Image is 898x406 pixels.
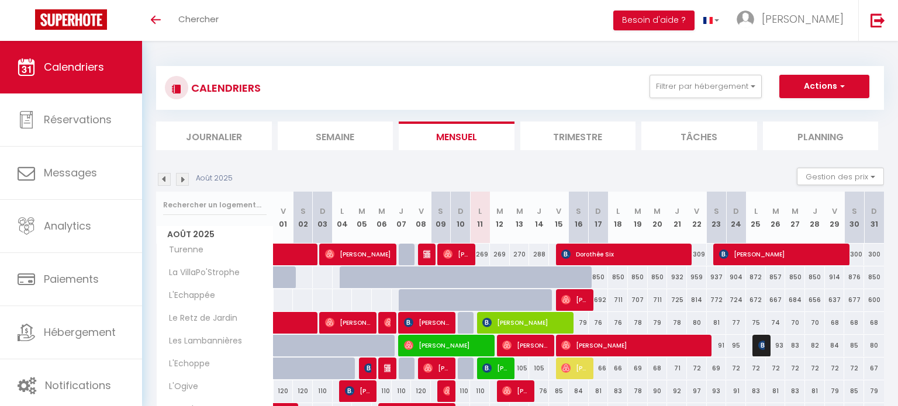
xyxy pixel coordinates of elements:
[825,380,845,402] div: 79
[333,192,353,244] th: 04
[667,358,687,379] div: 71
[758,334,765,356] span: [PERSON_NAME][DEMOGRAPHIC_DATA] [PERSON_NAME]
[510,358,530,379] div: 105
[648,358,668,379] div: 68
[372,192,392,244] th: 06
[188,75,261,101] h3: CALENDRIERS
[608,380,628,402] div: 83
[654,206,661,217] abbr: M
[443,243,469,265] span: [PERSON_NAME]
[825,312,845,334] div: 68
[589,192,609,244] th: 17
[589,266,609,288] div: 850
[313,192,333,244] th: 03
[871,13,885,27] img: logout
[399,206,403,217] abbr: J
[687,312,707,334] div: 80
[746,358,766,379] div: 72
[667,289,687,311] div: 725
[470,380,490,402] div: 110
[785,266,805,288] div: 850
[589,289,609,311] div: 692
[301,206,306,217] abbr: S
[832,206,837,217] abbr: V
[613,11,695,30] button: Besoin d'aide ?
[805,380,825,402] div: 81
[687,244,707,265] div: 309
[537,206,541,217] abbr: J
[805,358,825,379] div: 72
[864,312,884,334] div: 68
[805,312,825,334] div: 70
[675,206,679,217] abbr: J
[792,206,799,217] abbr: M
[384,311,391,334] span: [PERSON_NAME]
[825,289,845,311] div: 637
[561,334,707,356] span: [PERSON_NAME]
[766,192,786,244] th: 26
[372,380,392,402] div: 110
[844,192,864,244] th: 30
[569,192,589,244] th: 16
[726,358,746,379] div: 72
[844,289,864,311] div: 677
[158,289,218,302] span: L'Echappée
[707,380,727,402] div: 93
[766,358,786,379] div: 72
[844,335,864,356] div: 85
[569,380,589,402] div: 84
[608,358,628,379] div: 66
[648,266,668,288] div: 850
[687,192,707,244] th: 22
[156,122,272,150] li: Journalier
[35,9,107,30] img: Super Booking
[392,380,412,402] div: 110
[707,289,727,311] div: 772
[490,244,510,265] div: 269
[726,289,746,311] div: 724
[714,206,719,217] abbr: S
[44,325,116,339] span: Hébergement
[779,75,869,98] button: Actions
[293,380,313,402] div: 120
[785,335,805,356] div: 83
[44,60,104,74] span: Calendriers
[733,206,739,217] abbr: D
[844,312,864,334] div: 68
[844,266,864,288] div: 876
[766,266,786,288] div: 857
[451,192,471,244] th: 10
[737,11,754,28] img: ...
[384,357,391,379] span: [PERSON_NAME]
[641,122,757,150] li: Tâches
[864,266,884,288] div: 850
[529,380,549,402] div: 76
[616,206,620,217] abbr: L
[766,289,786,311] div: 667
[561,357,588,379] span: [PERSON_NAME]
[628,192,648,244] th: 19
[648,192,668,244] th: 20
[628,289,648,311] div: 707
[628,358,648,379] div: 69
[490,192,510,244] th: 12
[687,289,707,311] div: 814
[805,192,825,244] th: 28
[423,243,430,265] span: [PERSON_NAME]
[650,75,762,98] button: Filtrer par hébergement
[358,206,365,217] abbr: M
[687,358,707,379] div: 72
[648,380,668,402] div: 90
[754,206,758,217] abbr: L
[163,195,267,216] input: Rechercher un logement...
[589,312,609,334] div: 76
[726,380,746,402] div: 91
[529,192,549,244] th: 14
[707,192,727,244] th: 23
[825,335,845,356] div: 84
[196,173,233,184] p: Août 2025
[158,380,202,393] span: L'Ogive
[608,266,628,288] div: 850
[44,165,97,180] span: Messages
[766,312,786,334] div: 74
